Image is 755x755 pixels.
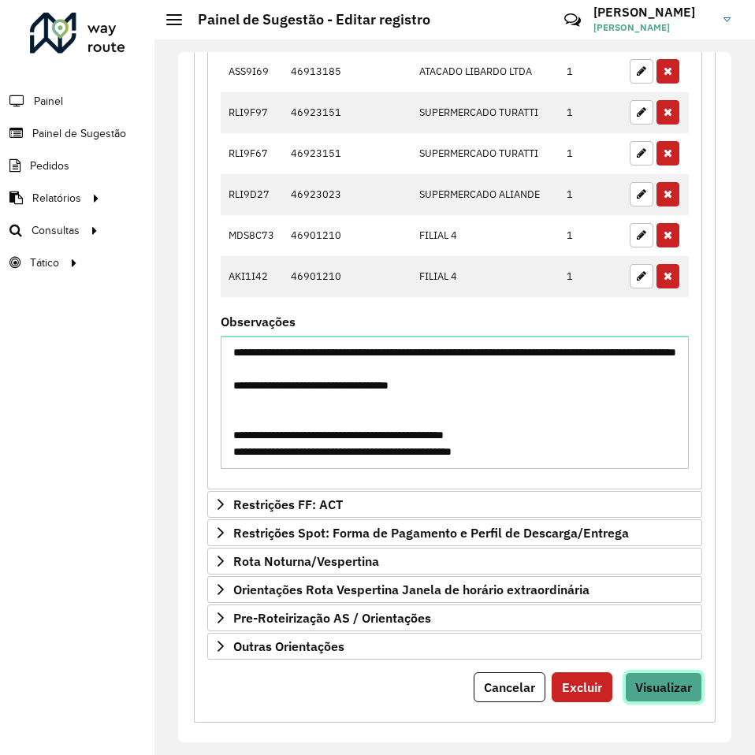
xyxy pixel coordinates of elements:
[221,51,283,92] td: ASS9I69
[221,256,283,297] td: AKI1I42
[411,215,558,256] td: FILIAL 4
[182,11,430,28] h2: Painel de Sugestão - Editar registro
[233,583,589,596] span: Orientações Rota Vespertina Janela de horário extraordinária
[32,125,126,142] span: Painel de Sugestão
[559,174,622,215] td: 1
[559,92,622,133] td: 1
[233,498,343,511] span: Restrições FF: ACT
[283,174,411,215] td: 46923023
[283,51,411,92] td: 46913185
[34,93,63,110] span: Painel
[411,256,558,297] td: FILIAL 4
[207,633,702,660] a: Outras Orientações
[32,222,80,239] span: Consultas
[411,174,558,215] td: SUPERMERCADO ALIANDE
[283,215,411,256] td: 46901210
[207,604,702,631] a: Pre-Roteirização AS / Orientações
[233,640,344,653] span: Outras Orientações
[30,158,69,174] span: Pedidos
[411,51,558,92] td: ATACADO LIBARDO LTDA
[484,679,535,695] span: Cancelar
[207,548,702,575] a: Rota Noturna/Vespertina
[233,612,431,624] span: Pre-Roteirização AS / Orientações
[207,519,702,546] a: Restrições Spot: Forma de Pagamento e Perfil de Descarga/Entrega
[283,133,411,174] td: 46923151
[30,255,59,271] span: Tático
[474,672,545,702] button: Cancelar
[559,215,622,256] td: 1
[283,92,411,133] td: 46923151
[221,92,283,133] td: RLI9F97
[221,312,296,331] label: Observações
[562,679,602,695] span: Excluir
[552,672,612,702] button: Excluir
[233,555,379,567] span: Rota Noturna/Vespertina
[411,133,558,174] td: SUPERMERCADO TURATTI
[559,51,622,92] td: 1
[593,5,712,20] h3: [PERSON_NAME]
[593,20,712,35] span: [PERSON_NAME]
[233,526,629,539] span: Restrições Spot: Forma de Pagamento e Perfil de Descarga/Entrega
[411,92,558,133] td: SUPERMERCADO TURATTI
[207,576,702,603] a: Orientações Rota Vespertina Janela de horário extraordinária
[221,174,283,215] td: RLI9D27
[559,133,622,174] td: 1
[207,491,702,518] a: Restrições FF: ACT
[32,190,81,206] span: Relatórios
[221,215,283,256] td: MDS8C73
[635,679,692,695] span: Visualizar
[625,672,702,702] button: Visualizar
[559,256,622,297] td: 1
[221,133,283,174] td: RLI9F67
[283,256,411,297] td: 46901210
[556,3,589,37] a: Contato Rápido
